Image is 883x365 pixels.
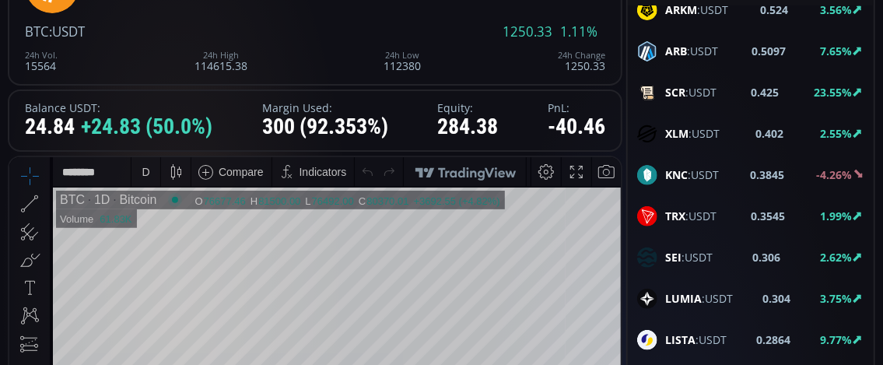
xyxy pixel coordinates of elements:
div: 24h Vol. [25,51,58,60]
b: LISTA [665,332,696,347]
b: 2.55% [820,126,852,141]
div: 1D [75,36,100,50]
b: 0.425 [752,84,780,100]
b: SCR [665,85,685,100]
b: ARB [665,44,687,58]
div: 284.38 [437,115,498,139]
span: :USDT [665,2,728,18]
div: 300 (92.353%) [262,115,388,139]
span: :USDT [665,208,717,224]
b: ARKM [665,2,697,17]
span: 1250.33 [503,25,552,39]
div: H [241,38,249,50]
div:  [14,208,26,223]
b: 0.2864 [756,332,790,348]
div: 112380 [384,51,421,72]
div: BTC [51,36,75,50]
div: L [296,38,302,50]
div: 1250.33 [558,51,605,72]
span: :USDT [665,125,720,142]
label: PnL: [548,102,605,114]
div: 61.83K [90,56,122,68]
div: +3692.55 (+4.82%) [405,38,491,50]
span: :USDT [49,23,85,40]
b: 0.524 [760,2,788,18]
div: C [349,38,357,50]
span: :USDT [665,167,719,183]
div: 24h Low [384,51,421,60]
div: D [132,9,140,21]
div: Bitcoin [100,36,147,50]
span: :USDT [665,249,713,265]
b: LUMIA [665,291,702,306]
div: Market open [159,36,173,50]
div: 24h High [194,51,247,60]
span: :USDT [665,43,718,59]
b: TRX [665,209,685,223]
span: :USDT [665,290,733,307]
div: O [185,38,194,50]
b: 3.56% [820,2,852,17]
b: 0.304 [762,290,790,307]
div: Indicators [290,9,338,21]
span: 1.11% [560,25,597,39]
span: :USDT [665,84,717,100]
div: 76677.46 [194,38,237,50]
b: KNC [665,167,688,182]
div: Compare [209,9,254,21]
label: Balance USDT: [25,102,212,114]
label: Equity: [437,102,498,114]
b: 7.65% [820,44,852,58]
div: 24h Change [558,51,605,60]
b: SEI [665,250,682,265]
span: +24.83 (50.0%) [81,115,212,139]
b: 23.55% [814,85,852,100]
b: -4.26% [816,167,852,182]
span: :USDT [665,332,727,348]
div: 80370.01 [357,38,399,50]
b: 0.5097 [752,43,787,59]
div: -40.46 [548,115,605,139]
b: 0.3545 [752,208,786,224]
b: 0.402 [756,125,784,142]
b: XLM [665,126,689,141]
b: 9.77% [820,332,852,347]
div: 81500.00 [249,38,291,50]
b: 3.75% [820,291,852,306]
div: 114615.38 [194,51,247,72]
div: 15564 [25,51,58,72]
b: 1.99% [820,209,852,223]
label: Margin Used: [262,102,388,114]
b: 2.62% [820,250,852,265]
div: 76492.00 [303,38,345,50]
b: 0.306 [752,249,780,265]
div: 24.84 [25,115,212,139]
span: BTC [25,23,49,40]
div: Volume [51,56,84,68]
b: 0.3845 [751,167,785,183]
